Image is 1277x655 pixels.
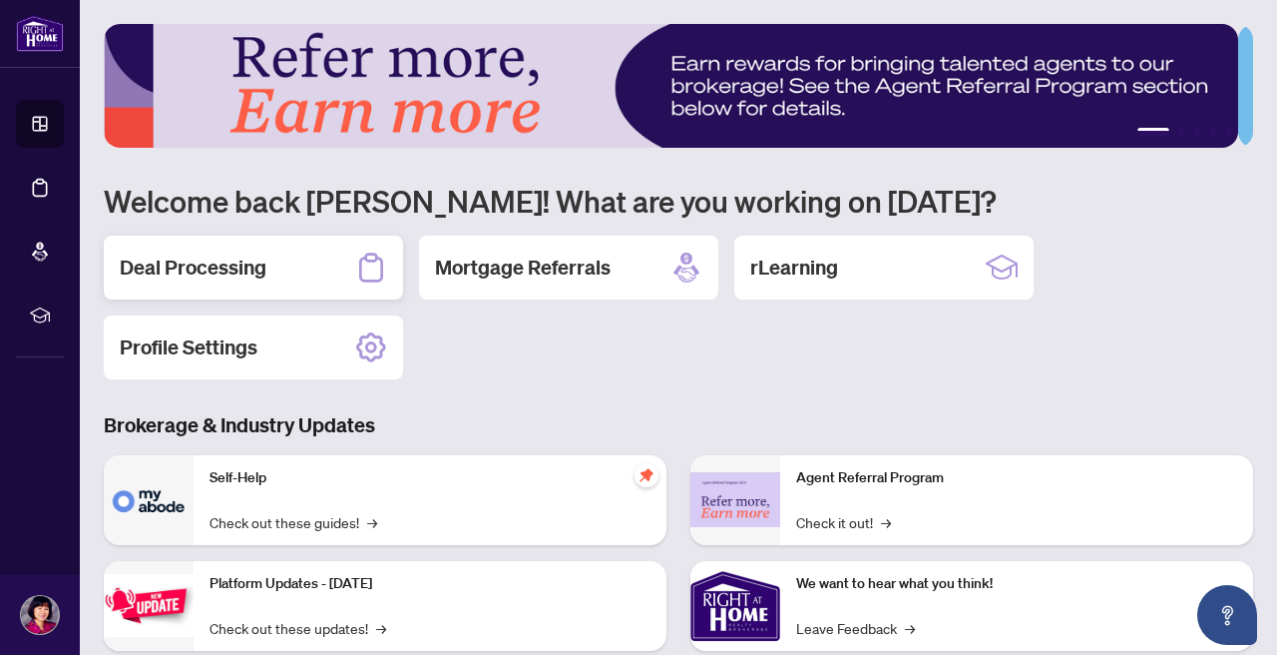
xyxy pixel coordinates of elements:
[104,574,194,637] img: Platform Updates - July 21, 2025
[210,573,650,595] p: Platform Updates - [DATE]
[1177,128,1185,136] button: 2
[21,596,59,634] img: Profile Icon
[1209,128,1217,136] button: 4
[796,467,1237,489] p: Agent Referral Program
[905,617,915,639] span: →
[104,24,1238,148] img: Slide 0
[376,617,386,639] span: →
[120,254,266,282] h2: Deal Processing
[16,15,64,52] img: logo
[750,254,838,282] h2: rLearning
[690,561,780,651] img: We want to hear what you think!
[435,254,611,282] h2: Mortgage Referrals
[1225,128,1233,136] button: 5
[635,463,658,487] span: pushpin
[104,182,1253,220] h1: Welcome back [PERSON_NAME]! What are you working on [DATE]?
[104,455,194,545] img: Self-Help
[881,511,891,533] span: →
[367,511,377,533] span: →
[210,467,650,489] p: Self-Help
[104,411,1253,439] h3: Brokerage & Industry Updates
[1193,128,1201,136] button: 3
[796,617,915,639] a: Leave Feedback→
[1137,128,1169,136] button: 1
[796,511,891,533] a: Check it out!→
[210,617,386,639] a: Check out these updates!→
[1197,585,1257,645] button: Open asap
[210,511,377,533] a: Check out these guides!→
[690,472,780,527] img: Agent Referral Program
[120,333,257,361] h2: Profile Settings
[796,573,1237,595] p: We want to hear what you think!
